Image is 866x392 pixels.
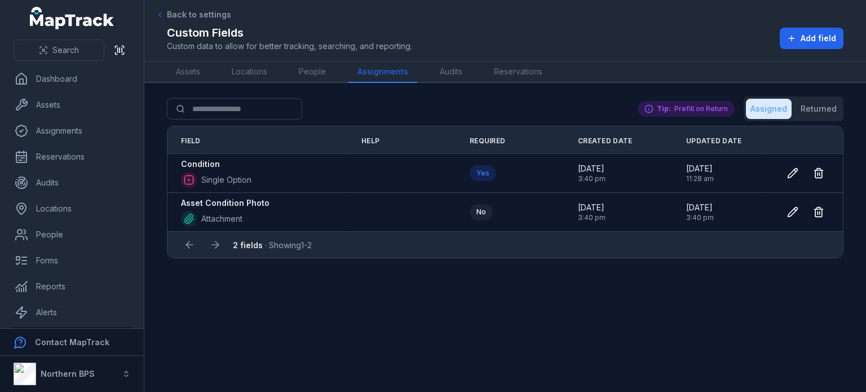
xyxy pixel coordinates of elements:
span: 3:40 pm [578,174,606,183]
a: MapTrack [30,7,114,29]
time: 9/3/2025, 3:40:52 PM [578,163,606,183]
strong: Tip: [657,104,671,113]
span: Help [361,136,379,146]
span: Attachment [201,213,242,224]
a: Reservations [485,61,551,83]
a: Dashboard [9,68,135,90]
a: Settings [9,327,135,350]
span: 3:40 pm [686,213,714,222]
a: Forms [9,249,135,272]
a: Reservations [9,146,135,168]
a: People [290,61,335,83]
button: Assigned [746,99,792,119]
div: Prefill on Return [638,101,735,117]
a: Audits [431,61,471,83]
a: Assets [9,94,135,116]
button: Search [14,39,104,61]
strong: Contact MapTrack [35,337,109,347]
a: Assignments [348,61,417,83]
a: Assignments [9,120,135,142]
span: [DATE] [578,163,606,174]
a: Alerts [9,301,135,324]
strong: Northern BPS [41,369,95,378]
a: Assets [167,61,209,83]
div: Yes [470,165,496,181]
span: Updated Date [686,136,742,146]
time: 9/3/2025, 3:40:52 PM [686,202,714,222]
span: Field [181,136,201,146]
span: [DATE] [686,202,714,213]
div: No [470,204,493,220]
span: Search [52,45,79,56]
a: Locations [223,61,276,83]
time: 9/5/2025, 11:28:10 AM [686,163,714,183]
span: Back to settings [167,9,231,20]
span: Add field [801,33,836,44]
button: Add field [780,28,843,49]
span: [DATE] [686,163,714,174]
strong: Condition [181,158,220,170]
a: Locations [9,197,135,220]
strong: 2 fields [233,240,263,250]
h2: Custom Fields [167,25,412,41]
button: Returned [796,99,841,119]
a: Reports [9,275,135,298]
span: Single Option [201,174,251,186]
span: · Showing 1 - 2 [233,240,312,250]
span: Custom data to allow for better tracking, searching, and reporting. [167,41,412,52]
span: 11:28 am [686,174,714,183]
span: Required [470,136,505,146]
a: People [9,223,135,246]
a: Back to settings [156,9,231,20]
span: [DATE] [578,202,606,213]
a: Audits [9,171,135,194]
strong: Asset Condition Photo [181,197,269,209]
span: Created Date [578,136,633,146]
time: 9/3/2025, 3:40:52 PM [578,202,606,222]
span: 3:40 pm [578,213,606,222]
